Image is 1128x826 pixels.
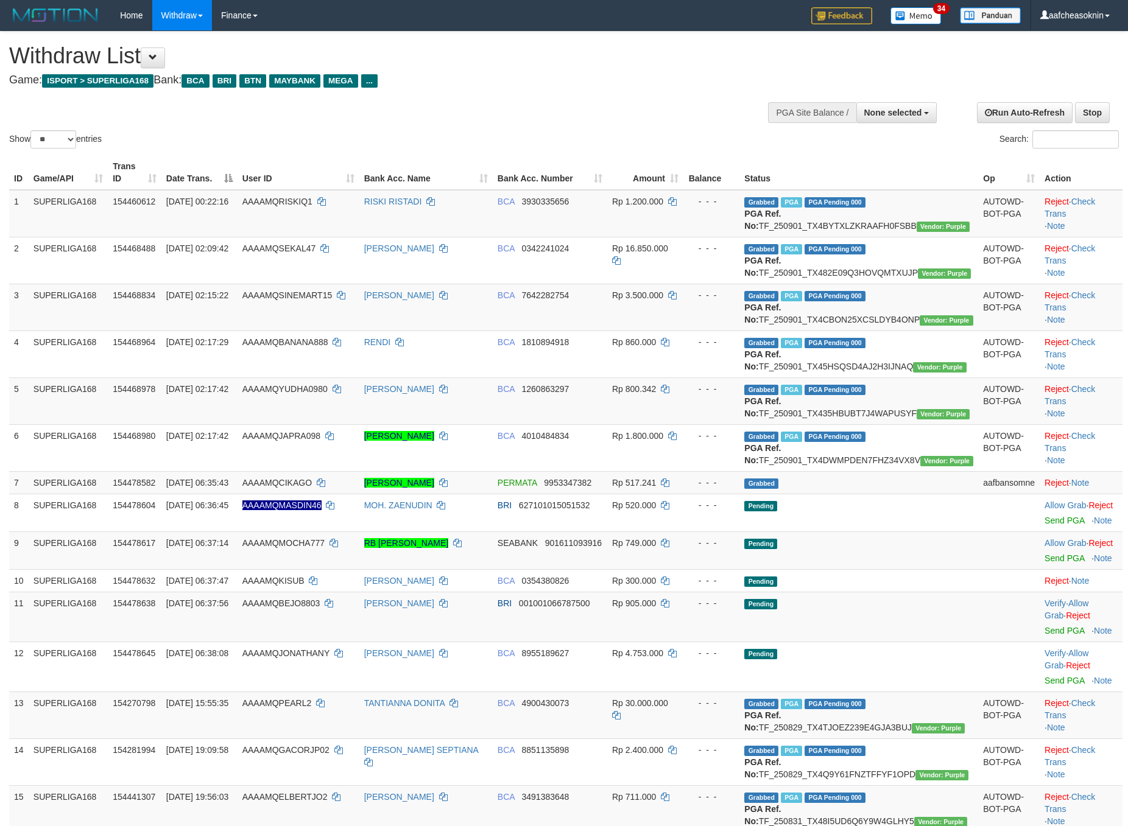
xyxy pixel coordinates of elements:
a: Check Trans [1045,243,1095,265]
span: Marked by aafchoeunmanni [781,338,802,348]
span: PGA Pending [805,432,865,442]
span: Rp 800.342 [612,384,656,394]
span: [DATE] 02:15:22 [166,290,228,300]
td: · · [1040,642,1123,691]
td: · · [1040,691,1123,738]
a: Reject [1066,660,1090,670]
a: Reject [1088,500,1113,510]
a: Reject [1045,431,1069,441]
span: Grabbed [744,432,778,442]
td: AUTOWD-BOT-PGA [978,424,1040,471]
a: Note [1047,723,1065,732]
a: Allow Grab [1045,538,1086,548]
span: Rp 3.500.000 [612,290,663,300]
span: ISPORT > SUPERLIGA168 [42,74,153,88]
td: · · [1040,424,1123,471]
span: Copy 8851135898 to clipboard [522,745,569,755]
span: · [1045,598,1088,620]
span: MAYBANK [269,74,320,88]
th: User ID: activate to sort column ascending [238,155,359,190]
td: SUPERLIGA168 [29,592,108,642]
a: [PERSON_NAME] [364,478,434,488]
span: Copy 901611093916 to clipboard [545,538,602,548]
label: Show entries [9,130,102,149]
td: AUTOWD-BOT-PGA [978,691,1040,738]
td: · · [1040,738,1123,785]
span: 154468980 [113,431,155,441]
b: PGA Ref. No: [744,349,781,371]
b: PGA Ref. No: [744,256,781,278]
td: 3 [9,284,29,331]
span: BCA [498,197,515,206]
div: - - - [688,647,735,659]
div: - - - [688,477,735,489]
a: Allow Grab [1045,648,1088,670]
span: BCA [498,576,515,586]
th: Bank Acc. Name: activate to sort column ascending [359,155,493,190]
span: BCA [498,384,515,394]
a: Reject [1045,243,1069,253]
a: Reject [1066,611,1090,620]
a: Allow Grab [1045,500,1086,510]
span: Vendor URL: https://trx4.1velocity.biz [920,315,973,326]
td: SUPERLIGA168 [29,691,108,738]
span: BCA [498,243,515,253]
img: panduan.png [960,7,1021,24]
span: AAAAMQMOCHA777 [242,538,325,548]
span: AAAAMQGACORJP02 [242,745,330,755]
td: SUPERLIGA168 [29,377,108,424]
div: - - - [688,499,735,511]
a: Note [1047,769,1065,779]
td: TF_250901_TX45HSQSD4AJ2H3IJNAQ [739,331,978,377]
span: BRI [498,500,512,510]
th: Status [739,155,978,190]
div: - - - [688,537,735,549]
a: Note [1071,478,1090,488]
a: Check Trans [1045,197,1095,219]
span: [DATE] 19:09:58 [166,745,228,755]
a: TANTIANNA DONITA [364,698,445,708]
span: 154468978 [113,384,155,394]
span: Vendor URL: https://trx4.1velocity.biz [918,268,971,279]
span: Copy 0342241024 to clipboard [522,243,569,253]
span: 154270798 [113,698,155,708]
span: Marked by aafnonsreyleab [781,244,802,254]
span: [DATE] 02:17:42 [166,431,228,441]
a: Note [1094,553,1112,563]
td: SUPERLIGA168 [29,531,108,569]
a: Verify [1045,648,1066,658]
td: 4 [9,331,29,377]
td: AUTOWD-BOT-PGA [978,377,1040,424]
span: PGA Pending [805,338,865,348]
span: Grabbed [744,291,778,301]
span: Rp 905.000 [612,598,656,608]
span: 154478604 [113,500,155,510]
a: Check Trans [1045,337,1095,359]
span: Copy 1260863297 to clipboard [522,384,569,394]
div: - - - [688,597,735,609]
span: Rp 1.200.000 [612,197,663,206]
span: BTN [239,74,266,88]
a: [PERSON_NAME] [364,243,434,253]
a: [PERSON_NAME] [364,384,434,394]
select: Showentries [30,130,76,149]
th: Date Trans.: activate to sort column descending [161,155,238,190]
a: Reject [1045,792,1069,802]
a: Run Auto-Refresh [977,102,1073,123]
a: Note [1047,408,1065,418]
a: [PERSON_NAME] [364,290,434,300]
span: Rp 517.241 [612,478,656,488]
div: - - - [688,195,735,208]
span: MEGA [323,74,358,88]
span: BCA [498,698,515,708]
td: SUPERLIGA168 [29,190,108,237]
span: Vendor URL: https://trx4.1velocity.biz [912,723,965,733]
a: Note [1047,455,1065,465]
a: Reject [1045,337,1069,347]
span: [DATE] 02:17:29 [166,337,228,347]
span: Grabbed [744,699,778,709]
a: Send PGA [1045,676,1084,685]
td: AUTOWD-BOT-PGA [978,331,1040,377]
span: Marked by aafchoeunmanni [781,385,802,395]
td: SUPERLIGA168 [29,331,108,377]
